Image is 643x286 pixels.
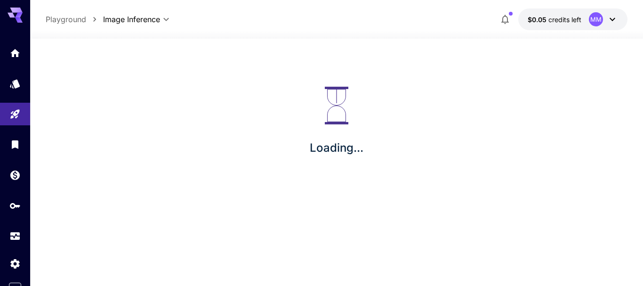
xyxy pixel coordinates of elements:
[9,139,21,150] div: Library
[9,200,21,212] div: API Keys
[589,12,603,26] div: MM
[9,78,21,90] div: Models
[528,16,548,24] span: $0.05
[103,14,160,25] span: Image Inference
[528,15,581,25] div: $0.05
[9,108,21,120] div: Playground
[9,230,21,242] div: Usage
[46,14,103,25] nav: breadcrumb
[46,14,86,25] a: Playground
[9,169,21,181] div: Wallet
[9,47,21,59] div: Home
[310,139,363,156] p: Loading...
[548,16,581,24] span: credits left
[518,8,627,30] button: $0.05MM
[9,258,21,270] div: Settings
